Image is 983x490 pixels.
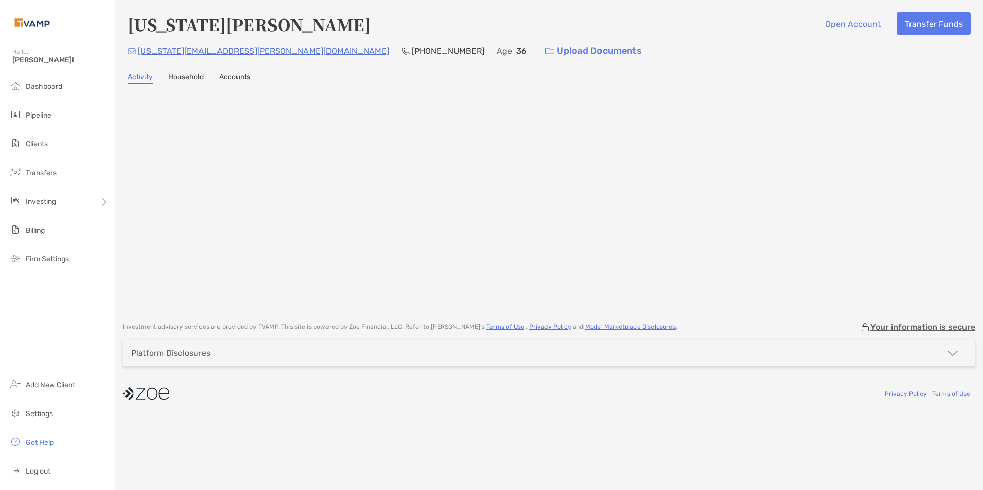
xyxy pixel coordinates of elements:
img: transfers icon [9,166,22,178]
h4: [US_STATE][PERSON_NAME] [128,12,371,36]
span: Clients [26,140,48,148]
a: Privacy Policy [885,390,927,398]
img: Zoe Logo [12,4,52,41]
img: dashboard icon [9,80,22,92]
p: Investment advisory services are provided by TVAMP . This site is powered by Zoe Financial, LLC. ... [123,323,677,331]
a: Accounts [219,72,250,84]
img: billing icon [9,223,22,236]
p: 36 [516,45,526,58]
span: Settings [26,409,53,418]
a: Terms of Use [486,323,524,330]
span: Transfers [26,168,57,177]
span: Pipeline [26,111,51,120]
button: Transfer Funds [897,12,971,35]
button: Open Account [817,12,888,35]
img: pipeline icon [9,108,22,121]
img: add_new_client icon [9,378,22,390]
img: company logo [123,382,169,405]
img: logout icon [9,464,22,477]
a: Activity [128,72,153,84]
img: clients icon [9,137,22,149]
span: [PERSON_NAME]! [12,55,108,64]
span: Log out [26,467,50,476]
p: Age [497,45,512,58]
a: Upload Documents [539,40,648,62]
span: Get Help [26,438,54,447]
span: Investing [26,197,56,206]
a: Model Marketplace Disclosures [585,323,676,330]
p: Your information is secure [870,322,975,332]
img: Phone Icon [402,47,410,55]
p: [PHONE_NUMBER] [412,45,484,58]
img: Email Icon [128,48,136,54]
a: Privacy Policy [529,323,571,330]
a: Household [168,72,204,84]
img: firm-settings icon [9,252,22,265]
span: Firm Settings [26,255,69,263]
div: Platform Disclosures [131,348,210,358]
img: investing icon [9,195,22,207]
img: button icon [545,48,554,55]
span: Dashboard [26,82,62,91]
img: settings icon [9,407,22,419]
span: Add New Client [26,381,75,389]
span: Billing [26,226,45,235]
img: get-help icon [9,436,22,448]
a: Terms of Use [932,390,970,398]
p: [US_STATE][EMAIL_ADDRESS][PERSON_NAME][DOMAIN_NAME] [138,45,389,58]
img: icon arrow [946,347,959,360]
